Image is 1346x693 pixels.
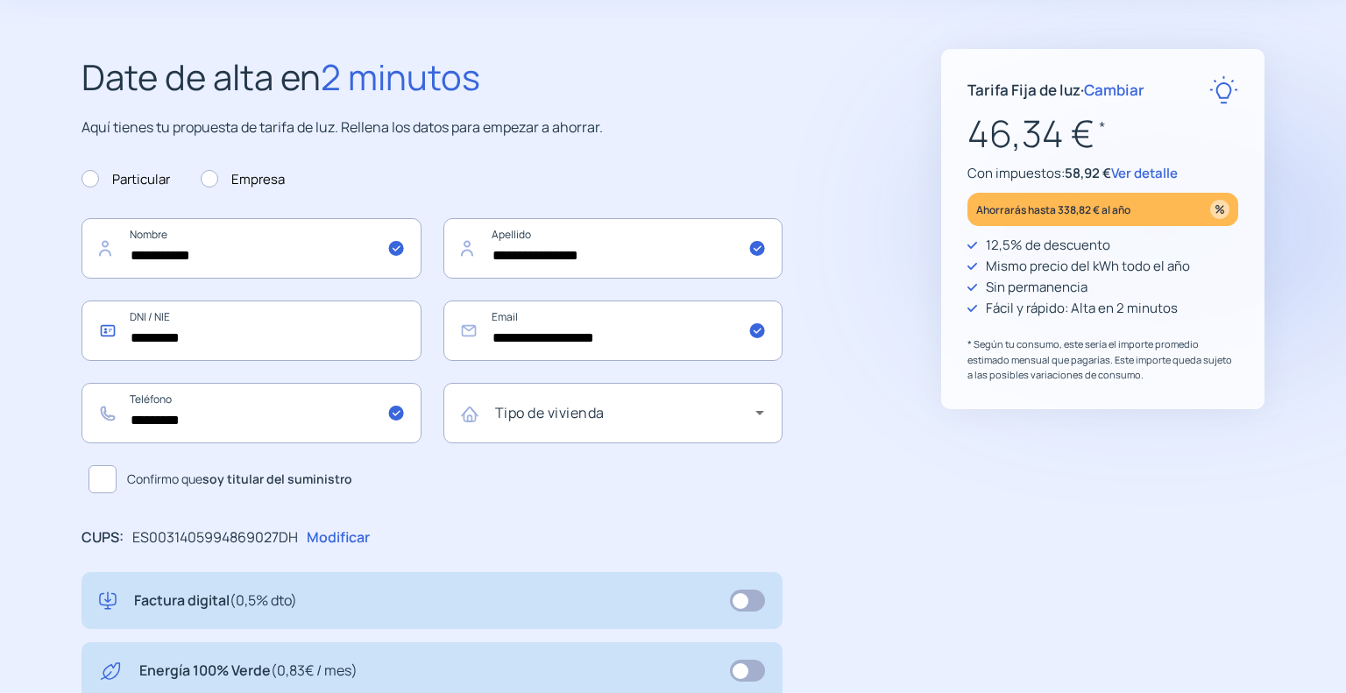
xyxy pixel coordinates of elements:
[201,169,285,190] label: Empresa
[307,527,370,549] p: Modificar
[495,403,605,422] mat-label: Tipo de vivienda
[230,590,297,610] span: (0,5% dto)
[1209,75,1238,104] img: rate-E.svg
[134,590,297,612] p: Factura digital
[976,200,1130,220] p: Ahorrarás hasta 338,82 € al año
[321,53,480,101] span: 2 minutos
[967,336,1238,383] p: * Según tu consumo, este sería el importe promedio estimado mensual que pagarías. Este importe qu...
[81,117,783,139] p: Aquí tienes tu propuesta de tarifa de luz. Rellena los datos para empezar a ahorrar.
[99,590,117,612] img: digital-invoice.svg
[986,277,1087,298] p: Sin permanencia
[967,78,1144,102] p: Tarifa Fija de luz ·
[127,470,352,489] span: Confirmo que
[1210,200,1229,219] img: percentage_icon.svg
[81,49,783,105] h2: Date de alta en
[132,527,298,549] p: ES0031405994869027DH
[1065,164,1111,182] span: 58,92 €
[81,527,124,549] p: CUPS:
[139,660,358,682] p: Energía 100% Verde
[202,470,352,487] b: soy titular del suministro
[986,256,1190,277] p: Mismo precio del kWh todo el año
[271,661,358,680] span: (0,83€ / mes)
[986,235,1110,256] p: 12,5% de descuento
[967,104,1238,163] p: 46,34 €
[967,163,1238,184] p: Con impuestos:
[1084,80,1144,100] span: Cambiar
[1111,164,1178,182] span: Ver detalle
[99,660,122,682] img: energy-green.svg
[986,298,1178,319] p: Fácil y rápido: Alta en 2 minutos
[81,169,170,190] label: Particular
